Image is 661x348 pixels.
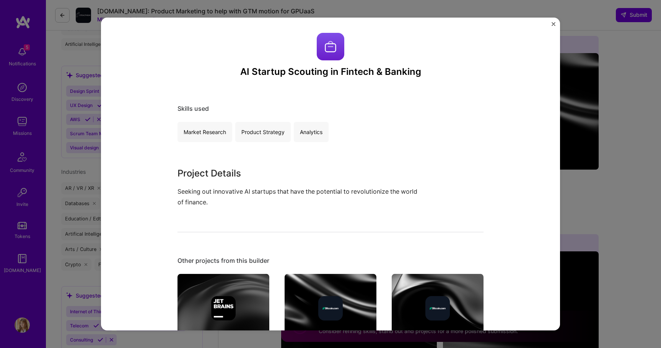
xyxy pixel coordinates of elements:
div: Other projects from this builder [177,257,484,265]
img: Company logo [211,296,236,320]
div: Product Strategy [235,122,291,142]
img: Company logo [318,296,343,320]
p: Seeking out innovative AI startups that have the potential to revolutionize the world of finance. [177,186,426,207]
div: Market Research [177,122,232,142]
img: cover [392,274,484,343]
div: Analytics [294,122,329,142]
h3: Project Details [177,167,426,180]
div: Skills used [177,105,484,113]
img: Company logo [425,296,450,320]
button: Close [552,22,555,30]
img: cover [285,274,376,343]
img: cover [177,274,269,343]
h3: AI Startup Scouting in Fintech & Banking [177,66,484,78]
img: Company logo [317,33,344,60]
